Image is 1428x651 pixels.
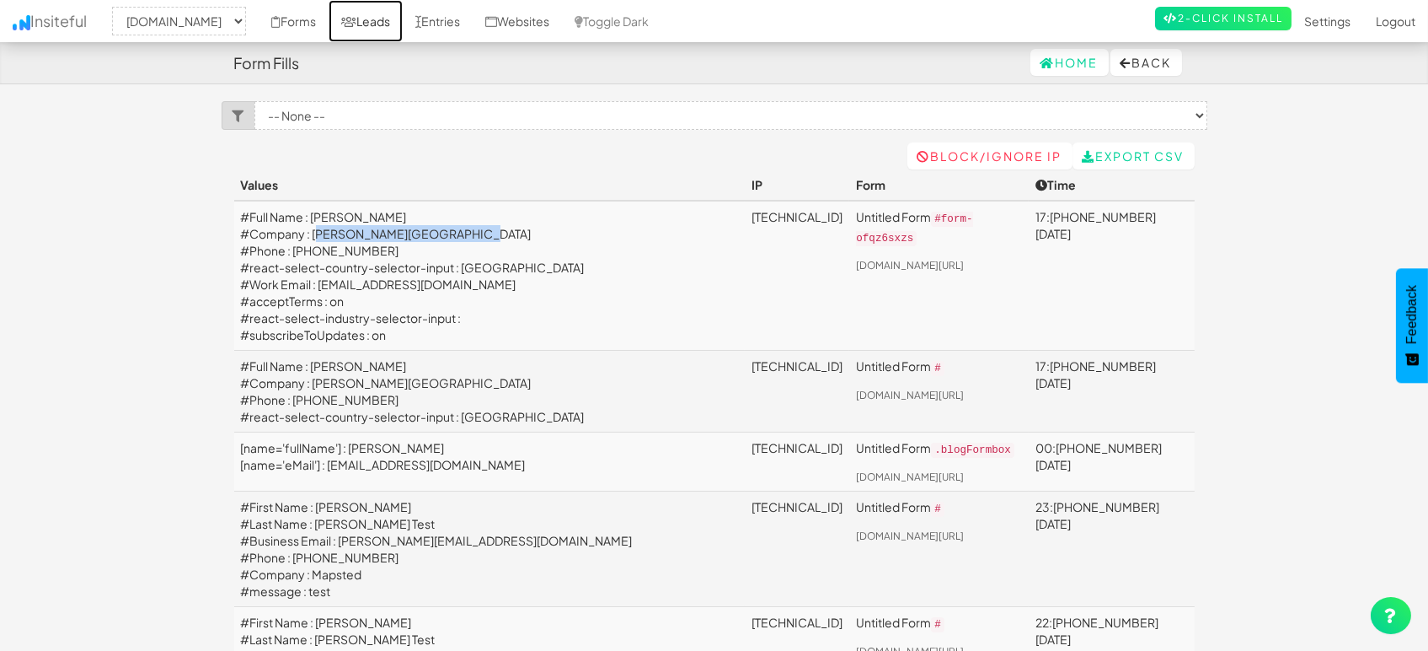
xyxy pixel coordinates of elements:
td: #Full Name : [PERSON_NAME] #Company : [PERSON_NAME][GEOGRAPHIC_DATA] #Phone : [PHONE_NUMBER] #rea... [234,351,746,433]
a: [TECHNICAL_ID] [751,358,842,374]
td: 17:[PHONE_NUMBER][DATE] [1029,351,1194,433]
button: Back [1110,49,1182,76]
code: # [931,361,944,376]
code: #form-ofqz6sxzs [856,212,972,246]
h4: Form Fills [234,55,300,72]
a: [TECHNICAL_ID] [751,440,842,455]
span: Feedback [1404,285,1420,344]
a: [TECHNICAL_ID] [751,499,842,514]
a: [TECHNICAL_ID] [751,209,842,224]
a: 2-Click Install [1155,7,1292,30]
td: 00:[PHONE_NUMBER][DATE] [1029,433,1194,492]
code: # [931,502,944,517]
td: 17:[PHONE_NUMBER][DATE] [1029,201,1194,351]
th: Values [234,169,746,201]
td: #First Name : [PERSON_NAME] #Last Name : [PERSON_NAME] Test #Business Email : [PERSON_NAME][EMAIL... [234,491,746,606]
p: Untitled Form [856,498,1022,518]
td: #Full Name : [PERSON_NAME] #Company : [PERSON_NAME][GEOGRAPHIC_DATA] #Phone : [PHONE_NUMBER] #rea... [234,201,746,351]
a: [DOMAIN_NAME][URL] [856,530,964,542]
a: [DOMAIN_NAME][URL] [856,389,964,401]
p: Untitled Form [856,439,1022,459]
th: Time [1029,169,1194,201]
p: Untitled Form [856,208,1022,247]
a: Home [1030,49,1109,76]
img: icon.png [13,15,30,30]
p: Untitled Form [856,358,1022,377]
th: IP [745,169,849,201]
code: .blogFormbox [931,443,1014,458]
a: Block/Ignore IP [907,143,1072,169]
td: 23:[PHONE_NUMBER][DATE] [1029,491,1194,606]
a: [DOMAIN_NAME][URL] [856,471,964,483]
a: [TECHNICAL_ID] [751,615,842,630]
th: Form [849,169,1029,201]
button: Feedback - Show survey [1396,268,1428,383]
td: [name='fullName'] : [PERSON_NAME] [name='eMail'] : [EMAIL_ADDRESS][DOMAIN_NAME] [234,433,746,492]
a: Export CSV [1072,143,1195,169]
code: # [931,617,944,632]
a: [DOMAIN_NAME][URL] [856,259,964,272]
p: Untitled Form [856,614,1022,633]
